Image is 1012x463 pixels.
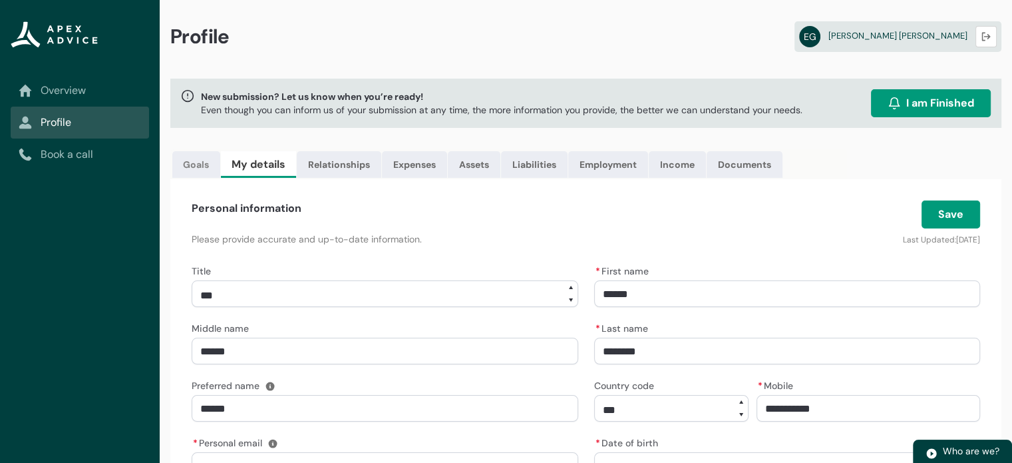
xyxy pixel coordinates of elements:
[221,151,296,178] a: My details
[19,147,141,163] a: Book a call
[956,234,980,245] lightning-formatted-date-time: [DATE]
[170,24,230,49] span: Profile
[192,265,211,277] span: Title
[794,21,1001,52] a: EG[PERSON_NAME] [PERSON_NAME]
[297,151,381,178] a: Relationships
[201,90,802,103] span: New submission? Let us know when you’re ready!
[501,151,568,178] a: Liabilities
[707,151,782,178] a: Documents
[201,103,802,117] p: Even though you can inform us of your submission at any time, the more information you provide, t...
[595,437,600,449] abbr: required
[172,151,220,178] a: Goals
[903,234,956,245] lightning-formatted-text: Last Updated:
[594,380,654,392] span: Country code
[382,151,447,178] a: Expenses
[799,26,820,47] abbr: EG
[192,232,712,246] p: Please provide accurate and up-to-date information.
[594,434,663,450] label: Date of birth
[594,319,653,335] label: Last name
[649,151,706,178] a: Income
[192,434,267,450] label: Personal email
[192,201,301,217] h4: Personal information
[888,97,901,110] img: alarm.svg
[568,151,648,178] a: Employment
[758,380,762,392] abbr: required
[922,201,980,229] button: Save
[757,376,798,392] label: Mobile
[595,265,600,277] abbr: required
[192,376,265,392] label: Preferred name
[594,262,654,278] label: First name
[19,83,141,99] a: Overview
[828,30,967,41] span: [PERSON_NAME] [PERSON_NAME]
[943,445,999,457] span: Who are we?
[448,151,500,178] a: Assets
[871,89,991,117] button: I am Finished
[193,437,198,449] abbr: required
[11,75,149,171] nav: Sub page
[11,21,98,48] img: Apex Advice Group
[975,26,997,47] button: Logout
[192,319,254,335] label: Middle name
[19,115,141,131] a: Profile
[595,322,600,334] abbr: required
[926,448,937,460] img: play.svg
[906,95,974,111] span: I am Finished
